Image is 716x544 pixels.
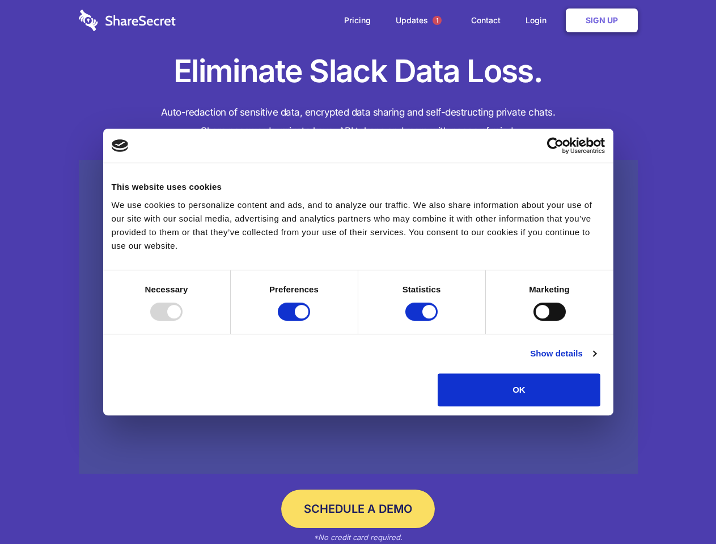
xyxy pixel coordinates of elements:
img: logo-wordmark-white-trans-d4663122ce5f474addd5e946df7df03e33cb6a1c49d2221995e7729f52c070b2.svg [79,10,176,31]
button: OK [438,373,600,406]
strong: Necessary [145,284,188,294]
em: *No credit card required. [313,533,403,542]
strong: Statistics [403,284,441,294]
a: Contact [460,3,512,38]
div: We use cookies to personalize content and ads, and to analyze our traffic. We also share informat... [112,198,605,253]
a: Wistia video thumbnail [79,160,638,474]
strong: Preferences [269,284,319,294]
a: Sign Up [566,8,638,32]
a: Usercentrics Cookiebot - opens in a new window [506,137,605,154]
a: Show details [530,347,596,360]
a: Login [514,3,564,38]
a: Schedule a Demo [281,490,435,528]
div: This website uses cookies [112,180,605,194]
img: logo [112,139,129,152]
span: 1 [433,16,442,25]
h1: Eliminate Slack Data Loss. [79,51,638,92]
strong: Marketing [529,284,570,294]
h4: Auto-redaction of sensitive data, encrypted data sharing and self-destructing private chats. Shar... [79,103,638,141]
a: Pricing [333,3,382,38]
